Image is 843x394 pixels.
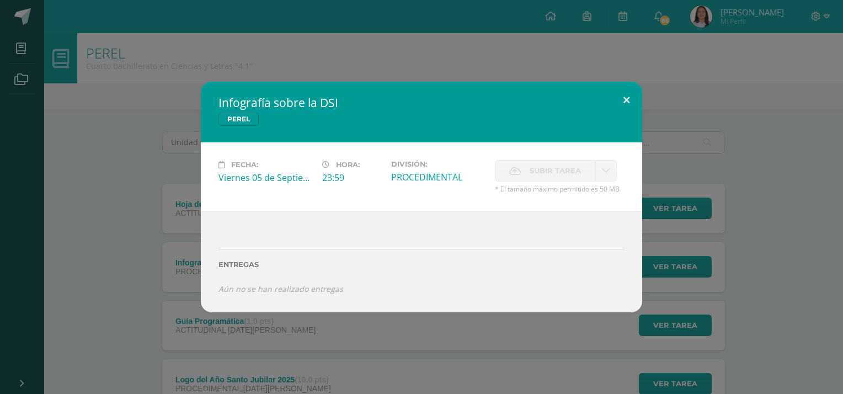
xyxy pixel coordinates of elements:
label: Entregas [218,260,625,269]
span: Subir tarea [530,161,581,181]
label: División: [391,160,486,168]
i: Aún no se han realizado entregas [218,284,343,294]
label: La fecha de entrega ha expirado [495,160,595,182]
span: PEREL [218,113,259,126]
h2: Infografía sobre la DSI [218,95,625,110]
span: * El tamaño máximo permitido es 50 MB [495,184,625,194]
div: 23:59 [322,172,382,184]
a: La fecha de entrega ha expirado [595,160,617,182]
div: PROCEDIMENTAL [391,171,486,183]
span: Hora: [336,161,360,169]
span: Fecha: [231,161,258,169]
div: Viernes 05 de Septiembre [218,172,313,184]
button: Close (Esc) [611,82,642,119]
